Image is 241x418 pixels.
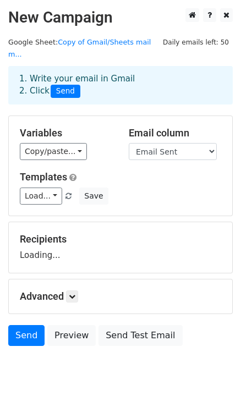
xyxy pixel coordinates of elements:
[20,188,62,205] a: Load...
[79,188,108,205] button: Save
[8,8,233,27] h2: New Campaign
[47,325,96,346] a: Preview
[11,73,230,98] div: 1. Write your email in Gmail 2. Click
[8,38,151,59] a: Copy of Gmail/Sheets mail m...
[8,38,151,59] small: Google Sheet:
[159,36,233,48] span: Daily emails left: 50
[20,143,87,160] a: Copy/paste...
[20,233,221,245] h5: Recipients
[20,171,67,183] a: Templates
[20,290,221,302] h5: Advanced
[51,85,80,98] span: Send
[20,127,112,139] h5: Variables
[98,325,182,346] a: Send Test Email
[129,127,221,139] h5: Email column
[159,38,233,46] a: Daily emails left: 50
[20,233,221,262] div: Loading...
[8,325,45,346] a: Send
